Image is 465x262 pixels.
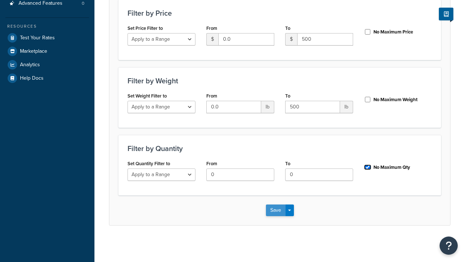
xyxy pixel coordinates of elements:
[20,35,55,41] span: Test Your Rates
[285,25,290,31] label: To
[261,101,274,113] span: lb
[20,75,44,82] span: Help Docs
[19,0,62,7] span: Advanced Features
[128,9,432,17] h3: Filter by Price
[285,161,290,166] label: To
[206,161,217,166] label: From
[5,23,89,29] div: Resources
[5,45,89,58] a: Marketplace
[373,96,417,103] label: No Maximum Weight
[373,29,413,35] label: No Maximum Price
[373,164,410,171] label: No Maximum Qty
[285,33,297,45] span: $
[5,72,89,85] a: Help Docs
[82,0,84,7] span: 0
[340,101,353,113] span: lb
[439,8,453,20] button: Show Help Docs
[5,31,89,44] a: Test Your Rates
[128,144,432,152] h3: Filter by Quantity
[128,93,167,99] label: Set Weight Filter to
[128,161,170,166] label: Set Quantity Filter to
[20,62,40,68] span: Analytics
[285,93,290,99] label: To
[206,25,217,31] label: From
[20,48,47,55] span: Marketplace
[128,77,432,85] h3: Filter by Weight
[5,58,89,71] a: Analytics
[440,237,458,255] button: Open Resource Center
[266,205,286,216] button: Save
[206,93,217,99] label: From
[128,25,163,31] label: Set Price Filter to
[206,33,218,45] span: $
